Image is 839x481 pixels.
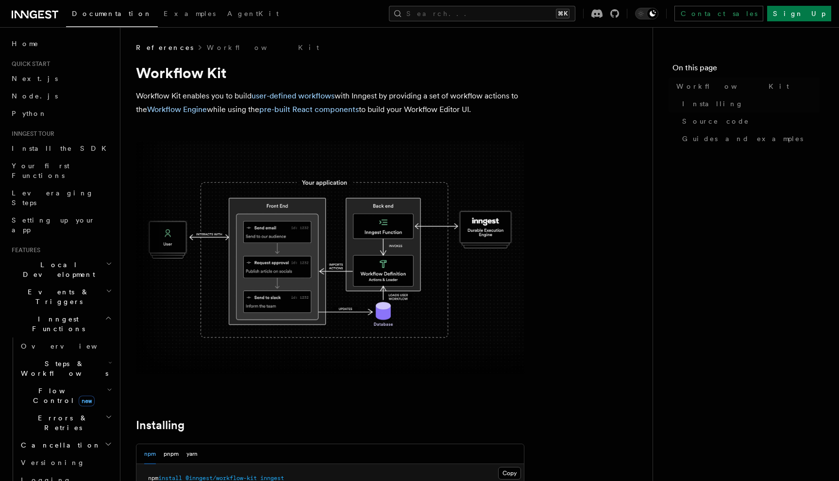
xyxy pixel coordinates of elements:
[17,440,101,450] span: Cancellation
[389,6,575,21] button: Search...⌘K
[252,91,335,100] a: user-defined workflows
[8,140,114,157] a: Install the SDK
[17,355,114,382] button: Steps & Workflows
[12,92,58,100] span: Node.js
[164,444,179,464] button: pnpm
[8,260,106,279] span: Local Development
[17,436,114,454] button: Cancellation
[8,211,114,239] a: Setting up your app
[8,314,105,334] span: Inngest Functions
[672,62,820,78] h4: On this page
[17,386,107,405] span: Flow Control
[8,70,114,87] a: Next.js
[17,409,114,436] button: Errors & Retries
[17,359,108,378] span: Steps & Workflows
[21,342,121,350] span: Overview
[676,81,789,91] span: Workflow Kit
[672,78,820,95] a: Workflow Kit
[136,43,193,52] span: References
[72,10,152,17] span: Documentation
[136,418,185,432] a: Installing
[17,454,114,471] a: Versioning
[682,116,749,126] span: Source code
[158,3,221,26] a: Examples
[678,95,820,112] a: Installing
[17,382,114,409] button: Flow Controlnew
[8,283,114,310] button: Events & Triggers
[17,413,105,433] span: Errors & Retries
[674,6,763,21] a: Contact sales
[12,110,47,117] span: Python
[8,287,106,306] span: Events & Triggers
[635,8,658,19] button: Toggle dark mode
[12,162,69,179] span: Your first Functions
[8,184,114,211] a: Leveraging Steps
[12,39,39,48] span: Home
[8,157,114,184] a: Your first Functions
[136,64,524,81] h1: Workflow Kit
[682,99,743,109] span: Installing
[144,444,156,464] button: npm
[498,467,521,480] button: Copy
[8,310,114,337] button: Inngest Functions
[8,35,114,52] a: Home
[227,10,279,17] span: AgentKit
[8,60,50,68] span: Quick start
[79,396,95,406] span: new
[186,444,198,464] button: yarn
[136,89,524,116] p: Workflow Kit enables you to build with Inngest by providing a set of workflow actions to the whil...
[21,459,85,466] span: Versioning
[682,134,803,144] span: Guides and examples
[17,337,114,355] a: Overview
[12,144,112,152] span: Install the SDK
[8,130,54,138] span: Inngest tour
[147,105,207,114] a: Workflow Engine
[8,256,114,283] button: Local Development
[259,105,359,114] a: pre-built React components
[678,112,820,130] a: Source code
[66,3,158,27] a: Documentation
[8,87,114,105] a: Node.js
[164,10,216,17] span: Examples
[12,189,94,207] span: Leveraging Steps
[678,130,820,147] a: Guides and examples
[207,43,319,52] a: Workflow Kit
[136,142,524,374] img: The Workflow Kit provides a Workflow Engine to compose workflow actions on the back end and a set...
[767,6,831,21] a: Sign Up
[12,216,95,234] span: Setting up your app
[556,9,570,18] kbd: ⌘K
[8,105,114,122] a: Python
[12,75,58,82] span: Next.js
[221,3,285,26] a: AgentKit
[8,246,40,254] span: Features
